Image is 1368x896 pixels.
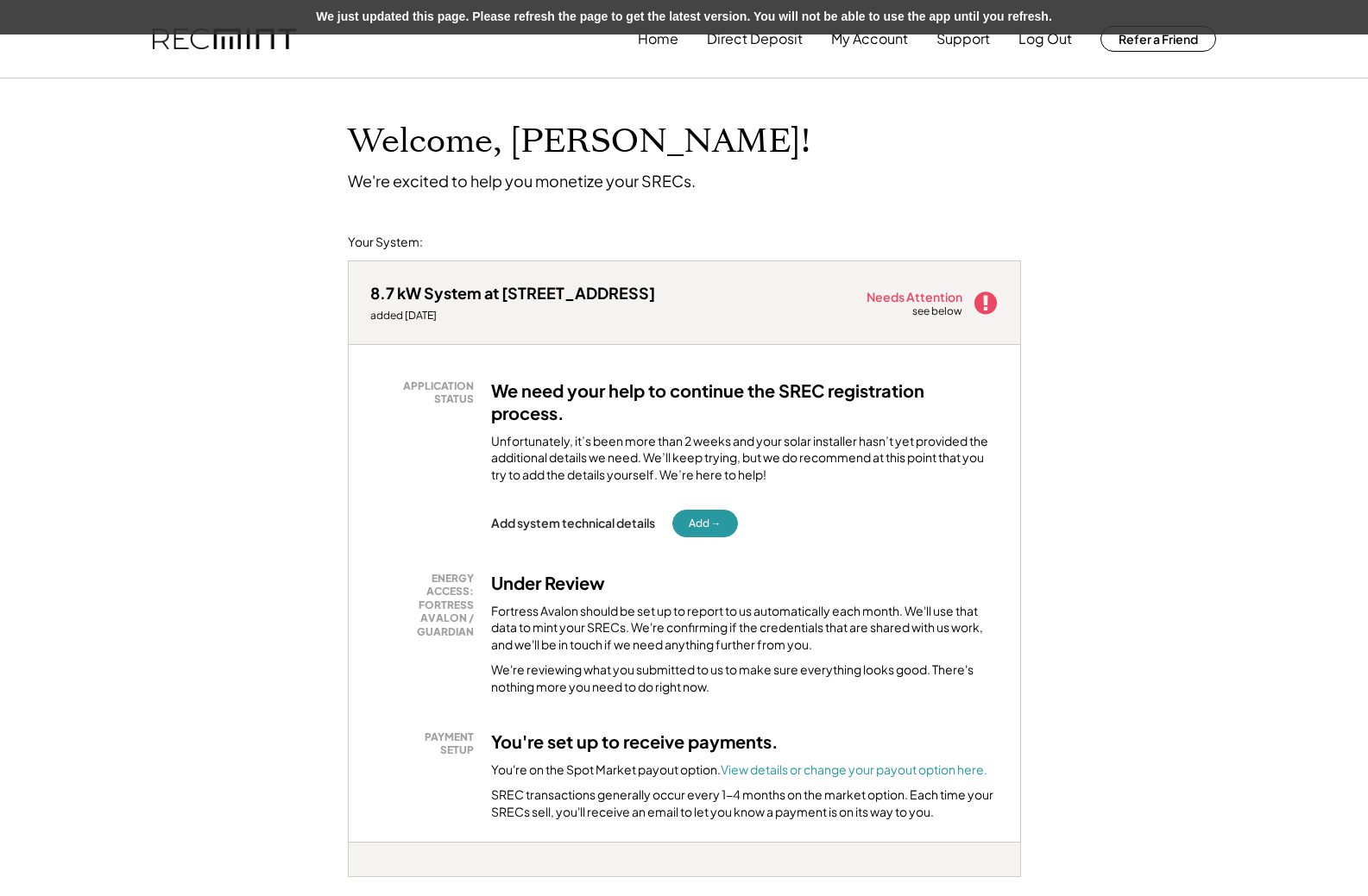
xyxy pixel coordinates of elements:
[348,171,696,191] div: We're excited to help you monetize your SRECs.
[491,661,999,695] div: We're reviewing what you submitted to us to make sure everything looks good. There's nothing more...
[370,283,655,303] div: 8.7 kW System at [STREET_ADDRESS]
[491,515,655,530] div: Add system technical details
[491,379,999,424] h3: We need your help to continue the SREC registration process.
[491,572,605,594] h3: Under Review
[672,510,738,537] button: Add →
[936,22,990,56] button: Support
[370,309,655,323] div: added [DATE]
[348,122,810,162] h1: Welcome, [PERSON_NAME]!
[912,304,964,319] div: see below
[867,291,964,303] div: Needs Attention
[379,730,474,757] div: PAYMENT SETUP
[491,730,779,753] h3: You're set up to receive payments.
[638,22,678,56] button: Home
[153,28,296,50] img: recmint-logotype%403x.png
[1018,22,1072,56] button: Log Out
[491,786,999,820] div: SREC transactions generally occur every 1-4 months on the market option. Each time your SRECs sel...
[831,22,908,56] button: My Account
[348,234,423,251] div: Your System:
[1100,26,1216,52] button: Refer a Friend
[379,572,474,639] div: ENERGY ACCESS: FORTRESS AVALON / GUARDIAN
[707,22,803,56] button: Direct Deposit
[721,761,987,777] a: View details or change your payout option here.
[379,379,474,406] div: APPLICATION STATUS
[348,877,394,884] div: vnxgfhca - PA Solar
[491,433,999,484] div: Unfortunately, it’s been more than 2 weeks and your solar installer hasn’t yet provided the addit...
[491,761,987,779] div: You're on the Spot Market payout option.
[491,603,999,654] div: Fortress Avalon should be set up to report to us automatically each month. We'll use that data to...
